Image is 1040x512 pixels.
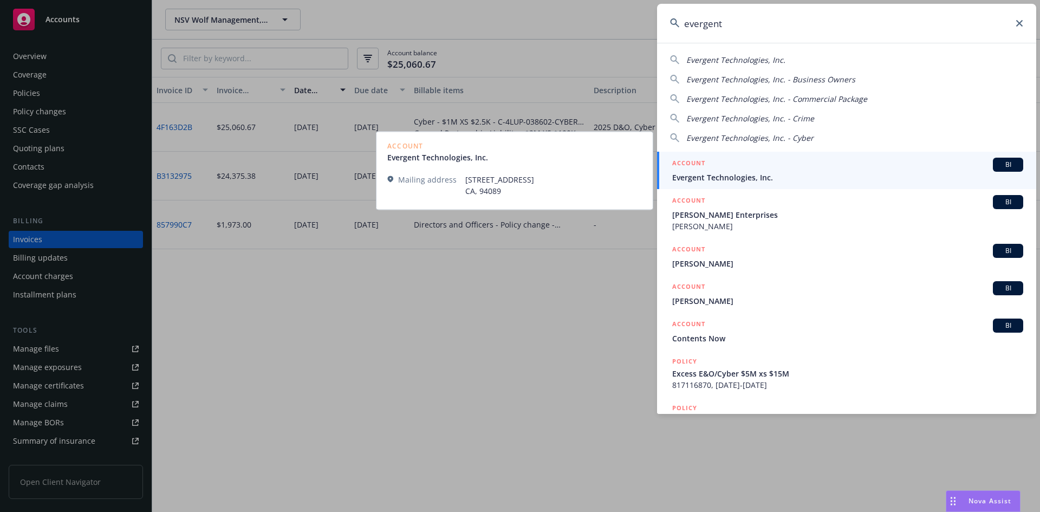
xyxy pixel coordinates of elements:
span: Evergent Technologies, Inc. - Crime [686,113,814,124]
h5: ACCOUNT [672,244,705,257]
a: ACCOUNTBIContents Now [657,313,1036,350]
span: BI [997,321,1019,330]
a: ACCOUNTBIEvergent Technologies, Inc. [657,152,1036,189]
button: Nova Assist [946,490,1020,512]
h5: POLICY [672,356,697,367]
span: Contents Now [672,333,1023,344]
h5: ACCOUNT [672,195,705,208]
a: POLICYExcess E&O/Cyber $5M xs $15M817116870, [DATE]-[DATE] [657,350,1036,397]
span: Evergent Technologies, Inc. [686,55,785,65]
a: ACCOUNTBI[PERSON_NAME] Enterprises[PERSON_NAME] [657,189,1036,238]
span: Excess E&O/Cyber $5M xs $15M [672,368,1023,379]
span: BI [997,283,1019,293]
div: Drag to move [946,491,960,511]
h5: ACCOUNT [672,319,705,332]
span: [PERSON_NAME] [672,221,1023,232]
a: ACCOUNTBI[PERSON_NAME] [657,238,1036,275]
h5: POLICY [672,403,697,413]
span: [PERSON_NAME] [672,258,1023,269]
span: BI [997,197,1019,207]
span: [PERSON_NAME] Enterprises [672,209,1023,221]
h5: ACCOUNT [672,158,705,171]
span: BI [997,160,1019,170]
span: Nova Assist [968,496,1011,505]
span: Evergent Technologies, Inc. - Commercial Package [686,94,867,104]
a: POLICY [657,397,1036,443]
a: ACCOUNTBI[PERSON_NAME] [657,275,1036,313]
span: BI [997,246,1019,256]
span: Evergent Technologies, Inc. - Cyber [686,133,814,143]
span: [PERSON_NAME] [672,295,1023,307]
span: Evergent Technologies, Inc. - Business Owners [686,74,855,85]
input: Search... [657,4,1036,43]
h5: ACCOUNT [672,281,705,294]
span: Evergent Technologies, Inc. [672,172,1023,183]
span: 817116870, [DATE]-[DATE] [672,379,1023,391]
